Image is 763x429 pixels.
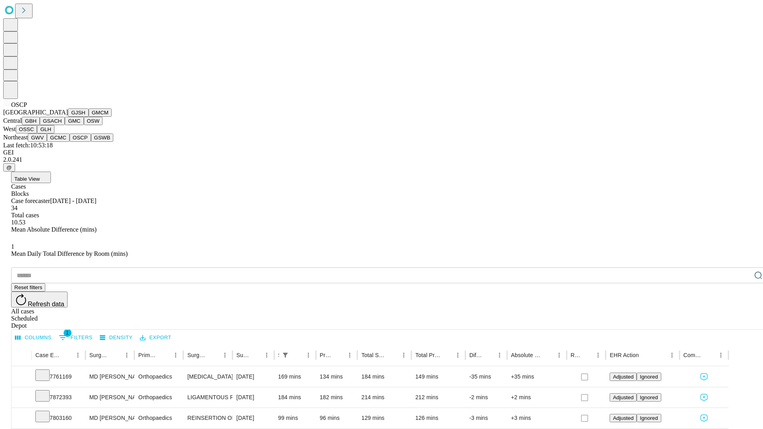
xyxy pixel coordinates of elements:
[37,125,54,133] button: GLH
[110,350,121,361] button: Sort
[138,367,179,387] div: Orthopaedics
[15,370,27,384] button: Expand
[28,133,47,142] button: GWV
[3,126,16,132] span: West
[250,350,261,361] button: Sort
[593,350,604,361] button: Menu
[571,352,581,358] div: Resolved in EHR
[398,350,409,361] button: Menu
[14,284,42,290] span: Reset filters
[35,367,81,387] div: 7761169
[511,352,542,358] div: Absolute Difference
[11,250,128,257] span: Mean Daily Total Difference by Room (mins)
[415,408,461,428] div: 126 mins
[11,197,50,204] span: Case forecaster
[613,394,633,400] span: Adjusted
[219,350,230,361] button: Menu
[3,134,28,141] span: Northeast
[138,408,179,428] div: Orthopaedics
[640,394,658,400] span: Ignored
[35,408,81,428] div: 7803160
[415,367,461,387] div: 149 mins
[138,352,158,358] div: Primary Service
[64,329,72,337] span: 1
[14,176,40,182] span: Table View
[637,414,661,422] button: Ignored
[415,387,461,408] div: 212 mins
[236,352,249,358] div: Surgery Date
[280,350,291,361] div: 1 active filter
[704,350,715,361] button: Sort
[469,367,503,387] div: -35 mins
[610,352,639,358] div: EHR Action
[121,350,132,361] button: Menu
[65,117,83,125] button: GMC
[511,408,563,428] div: +3 mins
[159,350,170,361] button: Sort
[715,350,726,361] button: Menu
[666,350,678,361] button: Menu
[511,387,563,408] div: +2 mins
[613,374,633,380] span: Adjusted
[187,387,228,408] div: LIGAMENTOUS RECONSTRUCTION KNEE EXTRA ARTICULAR
[208,350,219,361] button: Sort
[361,408,407,428] div: 129 mins
[236,387,270,408] div: [DATE]
[684,352,703,358] div: Comments
[11,283,45,292] button: Reset filters
[236,408,270,428] div: [DATE]
[320,367,354,387] div: 134 mins
[170,350,181,361] button: Menu
[483,350,494,361] button: Sort
[344,350,355,361] button: Menu
[15,412,27,425] button: Expand
[91,133,114,142] button: GSWB
[89,352,109,358] div: Surgeon Name
[11,205,17,211] span: 34
[98,332,135,344] button: Density
[3,117,22,124] span: Central
[11,212,39,218] span: Total cases
[640,415,658,421] span: Ignored
[89,108,112,117] button: GMCM
[3,156,760,163] div: 2.0.241
[387,350,398,361] button: Sort
[3,149,760,156] div: GEI
[138,332,173,344] button: Export
[187,367,228,387] div: [MEDICAL_DATA] W/ ACETABULOPLASTY
[11,101,27,108] span: OSCP
[610,414,637,422] button: Adjusted
[16,125,37,133] button: OSSC
[640,350,651,361] button: Sort
[11,243,14,250] span: 1
[15,391,27,405] button: Expand
[610,373,637,381] button: Adjusted
[70,133,91,142] button: OSCP
[511,367,563,387] div: +35 mins
[494,350,505,361] button: Menu
[50,197,96,204] span: [DATE] - [DATE]
[469,408,503,428] div: -3 mins
[187,408,228,428] div: REINSERTION OF RUPTURED BICEP OR TRICEP TENDON DISTAL
[280,350,291,361] button: Show filters
[320,408,354,428] div: 96 mins
[11,172,51,183] button: Table View
[361,387,407,408] div: 214 mins
[469,387,503,408] div: -2 mins
[415,352,440,358] div: Total Predicted Duration
[72,350,83,361] button: Menu
[40,117,65,125] button: GSACH
[89,367,130,387] div: MD [PERSON_NAME] Iv [PERSON_NAME]
[292,350,303,361] button: Sort
[640,374,658,380] span: Ignored
[3,142,53,149] span: Last fetch: 10:53:18
[278,367,312,387] div: 169 mins
[452,350,463,361] button: Menu
[278,387,312,408] div: 184 mins
[320,387,354,408] div: 182 mins
[554,350,565,361] button: Menu
[84,117,103,125] button: OSW
[57,331,95,344] button: Show filters
[35,352,60,358] div: Case Epic Id
[637,373,661,381] button: Ignored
